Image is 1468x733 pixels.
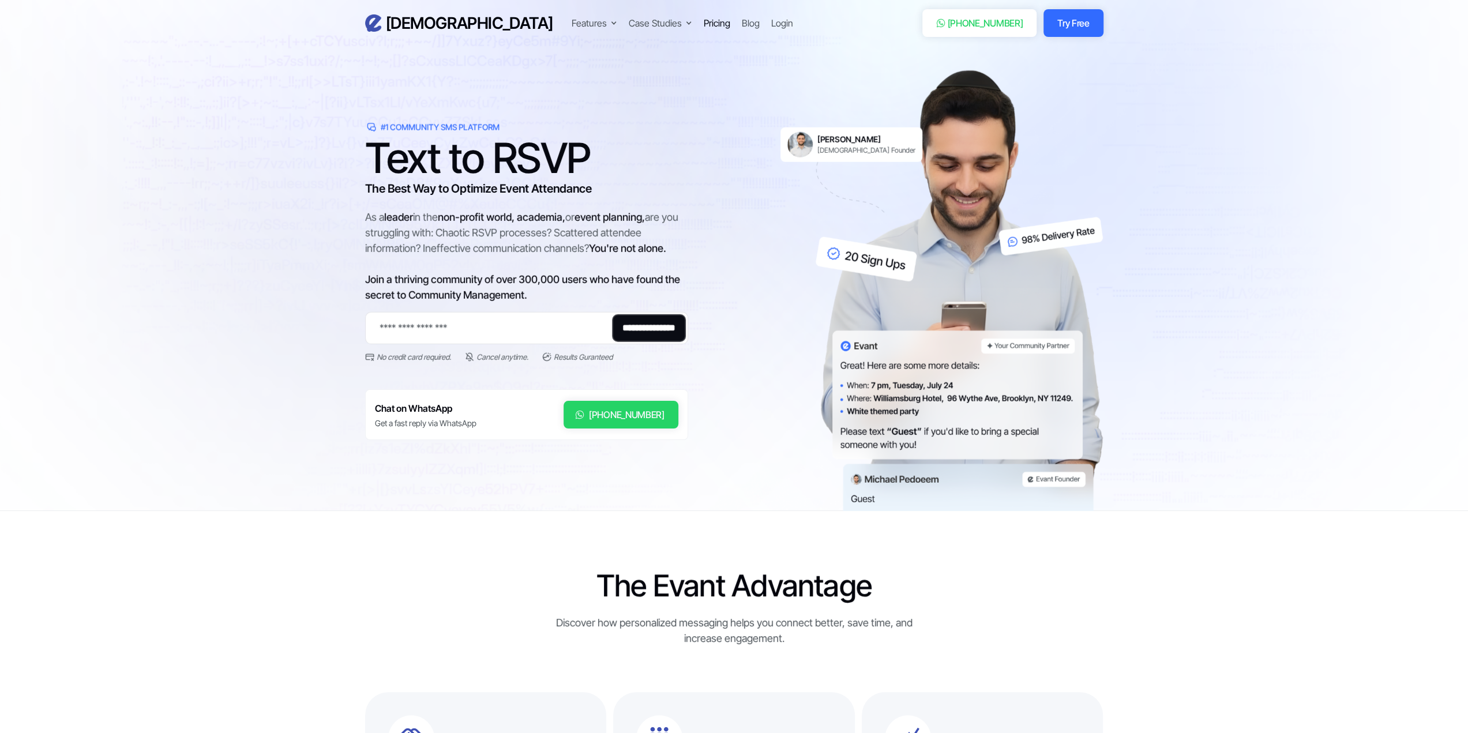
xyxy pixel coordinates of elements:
[438,211,565,223] span: non-profit world, academia,
[543,569,925,603] h2: The Evant Advantage
[365,209,688,303] div: As a in the or are you struggling with: Chaotic RSVP processes? Scattered attendee information? I...
[386,13,553,33] h3: [DEMOGRAPHIC_DATA]
[780,127,922,162] a: [PERSON_NAME][DEMOGRAPHIC_DATA] Founder
[589,242,666,254] span: You're not alone.
[476,351,528,363] div: Cancel anytime.
[365,273,680,301] span: Join a thriving community of over 300,000 users who have found the secret to Community Management.
[589,408,664,422] div: [PHONE_NUMBER]
[365,141,688,175] h1: Text to RSVP
[543,615,925,646] div: Discover how personalized messaging helps you connect better, save time, and increase engagement.
[564,401,678,428] a: [PHONE_NUMBER]
[742,16,760,30] a: Blog
[365,13,553,33] a: home
[629,16,682,30] div: Case Studies
[381,122,500,133] div: #1 Community SMS Platform
[922,9,1037,37] a: [PHONE_NUMBER]
[704,16,730,30] a: Pricing
[572,16,607,30] div: Features
[629,16,692,30] div: Case Studies
[771,16,793,30] a: Login
[575,211,645,223] span: event planning,
[365,180,688,197] h3: The Best Way to Optimize Event Attendance
[817,134,915,145] h6: [PERSON_NAME]
[365,312,688,363] form: Email Form 2
[572,16,617,30] div: Features
[377,351,451,363] div: No credit card required.
[375,401,476,416] h6: Chat on WhatsApp
[384,211,413,223] span: leader
[554,351,613,363] div: Results Guranteed
[375,418,476,429] div: Get a fast reply via WhatsApp
[948,16,1023,30] div: [PHONE_NUMBER]
[1043,9,1103,37] a: Try Free
[817,146,915,155] div: [DEMOGRAPHIC_DATA] Founder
